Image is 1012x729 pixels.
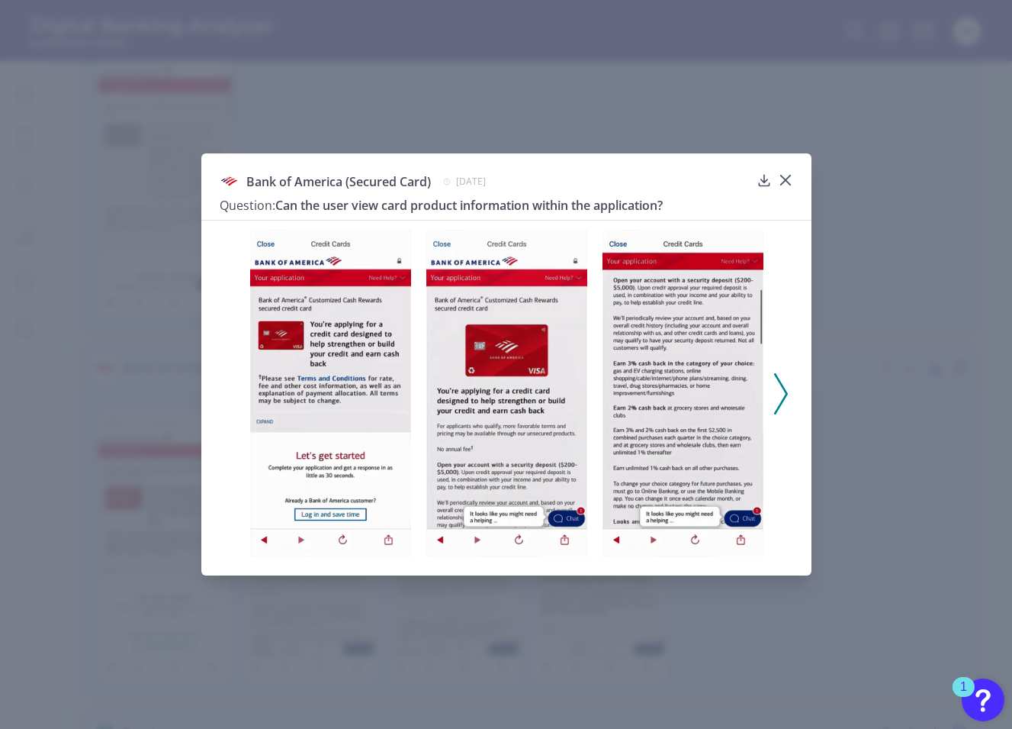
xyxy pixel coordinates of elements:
[962,679,1004,721] button: Open Resource Center, 1 new notification
[456,175,486,188] span: [DATE]
[220,197,275,214] span: Question:
[220,197,750,214] h3: Can the user view card product information within the application?
[246,173,431,190] span: Bank of America (Secured Card)
[960,687,967,707] div: 1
